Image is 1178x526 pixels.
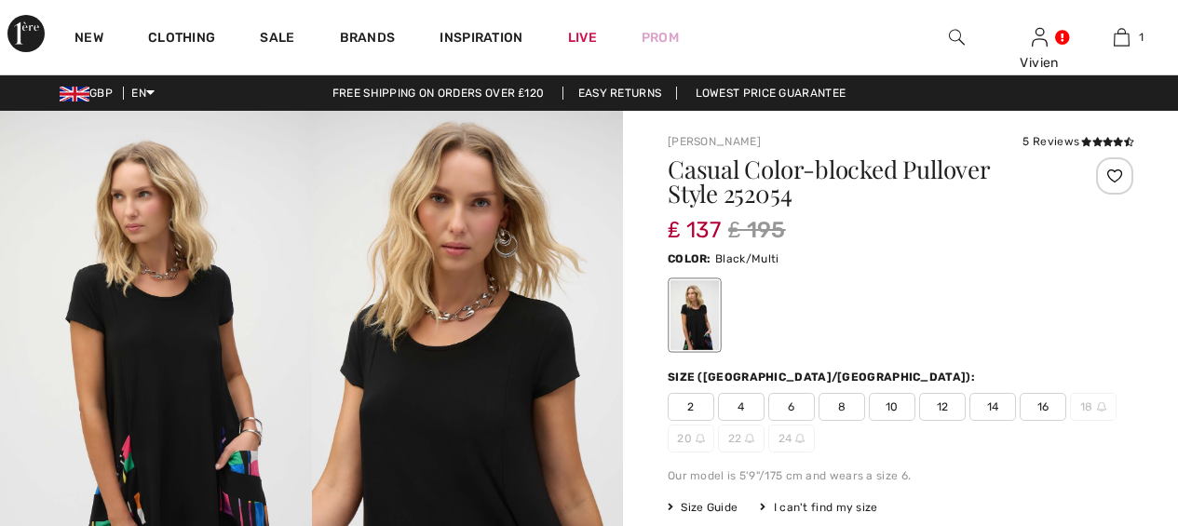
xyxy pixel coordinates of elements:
[999,53,1080,73] div: Vivien
[568,28,597,47] a: Live
[131,87,155,100] span: EN
[148,30,215,49] a: Clothing
[1060,386,1159,433] iframe: Opens a widget where you can chat to one of our agents
[440,30,522,49] span: Inspiration
[1114,26,1130,48] img: My Bag
[718,425,765,452] span: 22
[668,157,1056,206] h1: Casual Color-blocked Pullover Style 252054
[668,369,979,385] div: Size ([GEOGRAPHIC_DATA]/[GEOGRAPHIC_DATA]):
[670,280,719,350] div: Black/Multi
[768,425,815,452] span: 24
[1139,29,1144,46] span: 1
[819,393,865,421] span: 8
[668,393,714,421] span: 2
[760,499,877,516] div: I can't find my size
[745,434,754,443] img: ring-m.svg
[1081,26,1162,48] a: 1
[668,198,721,243] span: ₤ 137
[668,467,1133,484] div: Our model is 5'9"/175 cm and wears a size 6.
[919,393,966,421] span: 12
[1022,133,1133,150] div: 5 Reviews
[1020,393,1066,421] span: 16
[340,30,396,49] a: Brands
[768,393,815,421] span: 6
[260,30,294,49] a: Sale
[696,434,705,443] img: ring-m.svg
[668,252,711,265] span: Color:
[715,252,779,265] span: Black/Multi
[718,393,765,421] span: 4
[728,213,786,247] span: ₤ 195
[74,30,103,49] a: New
[60,87,120,100] span: GBP
[668,135,761,148] a: [PERSON_NAME]
[1032,26,1048,48] img: My Info
[318,87,560,100] a: Free shipping on orders over ₤120
[949,26,965,48] img: search the website
[969,393,1016,421] span: 14
[681,87,861,100] a: Lowest Price Guarantee
[1032,28,1048,46] a: Sign In
[668,425,714,452] span: 20
[7,15,45,52] img: 1ère Avenue
[668,499,738,516] span: Size Guide
[869,393,915,421] span: 10
[642,28,679,47] a: Prom
[795,434,805,443] img: ring-m.svg
[60,87,89,101] img: UK Pound
[562,87,678,100] a: Easy Returns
